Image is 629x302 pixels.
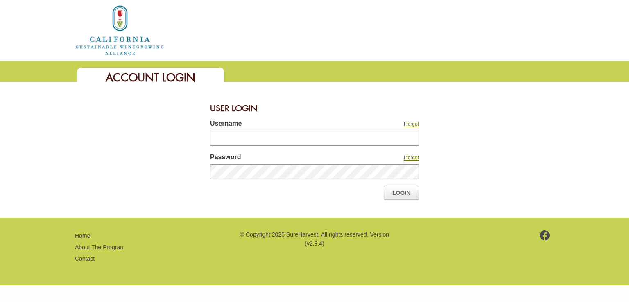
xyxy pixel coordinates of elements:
[106,70,195,85] span: Account Login
[540,230,550,240] img: footer-facebook.png
[239,230,390,248] p: © Copyright 2025 SureHarvest. All rights reserved. Version (v2.9.4)
[210,119,345,131] label: Username
[75,26,165,33] a: Home
[210,152,345,164] label: Password
[210,98,419,119] div: User Login
[75,255,95,262] a: Contact
[404,155,419,161] a: I forgot
[75,244,125,250] a: About The Program
[404,121,419,127] a: I forgot
[75,232,90,239] a: Home
[384,186,419,200] a: Login
[75,4,165,56] img: logo_cswa2x.png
